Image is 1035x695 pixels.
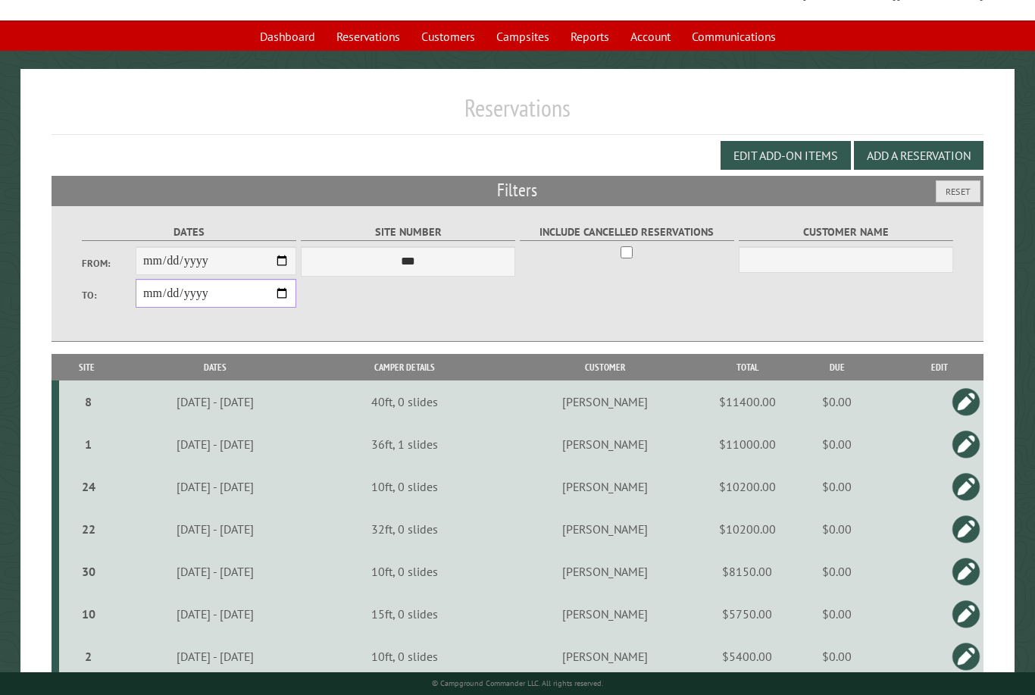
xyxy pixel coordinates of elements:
[317,465,493,508] td: 10ft, 0 slides
[117,564,314,579] div: [DATE] - [DATE]
[716,508,777,550] td: $10200.00
[778,465,896,508] td: $0.00
[716,423,777,465] td: $11000.00
[117,479,314,494] div: [DATE] - [DATE]
[82,256,136,271] label: From:
[493,635,717,678] td: [PERSON_NAME]
[317,635,493,678] td: 10ft, 0 slides
[65,437,111,452] div: 1
[59,354,114,380] th: Site
[739,224,953,241] label: Customer Name
[317,423,493,465] td: 36ft, 1 slides
[317,354,493,380] th: Camper Details
[117,649,314,664] div: [DATE] - [DATE]
[52,176,983,205] h2: Filters
[493,423,717,465] td: [PERSON_NAME]
[117,606,314,621] div: [DATE] - [DATE]
[778,380,896,423] td: $0.00
[896,354,983,380] th: Edit
[621,22,680,51] a: Account
[778,593,896,635] td: $0.00
[65,606,111,621] div: 10
[493,550,717,593] td: [PERSON_NAME]
[114,354,317,380] th: Dates
[716,354,777,380] th: Total
[716,380,777,423] td: $11400.00
[432,678,603,688] small: © Campground Commander LLC. All rights reserved.
[493,593,717,635] td: [PERSON_NAME]
[716,465,777,508] td: $10200.00
[301,224,515,241] label: Site Number
[778,635,896,678] td: $0.00
[327,22,409,51] a: Reservations
[716,550,777,593] td: $8150.00
[317,380,493,423] td: 40ft, 0 slides
[778,508,896,550] td: $0.00
[493,380,717,423] td: [PERSON_NAME]
[778,354,896,380] th: Due
[117,437,314,452] div: [DATE] - [DATE]
[721,141,851,170] button: Edit Add-on Items
[317,550,493,593] td: 10ft, 0 slides
[493,354,717,380] th: Customer
[561,22,618,51] a: Reports
[117,521,314,537] div: [DATE] - [DATE]
[778,550,896,593] td: $0.00
[493,465,717,508] td: [PERSON_NAME]
[493,508,717,550] td: [PERSON_NAME]
[251,22,324,51] a: Dashboard
[936,180,980,202] button: Reset
[65,649,111,664] div: 2
[317,593,493,635] td: 15ft, 0 slides
[716,635,777,678] td: $5400.00
[65,479,111,494] div: 24
[65,564,111,579] div: 30
[854,141,983,170] button: Add a Reservation
[82,288,136,302] label: To:
[716,593,777,635] td: $5750.00
[412,22,484,51] a: Customers
[778,423,896,465] td: $0.00
[82,224,296,241] label: Dates
[317,508,493,550] td: 32ft, 0 slides
[65,521,111,537] div: 22
[65,394,111,409] div: 8
[683,22,785,51] a: Communications
[520,224,734,241] label: Include Cancelled Reservations
[52,93,983,135] h1: Reservations
[117,394,314,409] div: [DATE] - [DATE]
[487,22,558,51] a: Campsites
